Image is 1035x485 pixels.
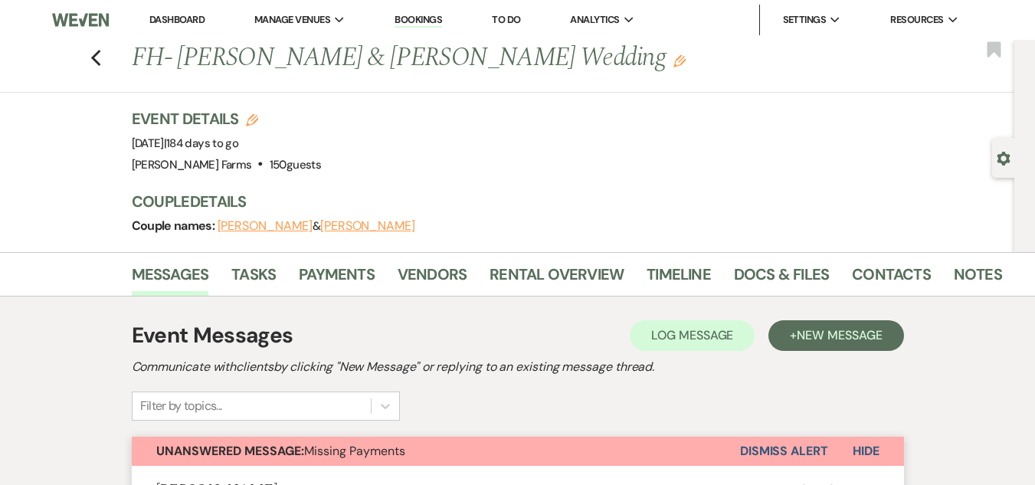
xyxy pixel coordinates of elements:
[231,262,276,296] a: Tasks
[52,4,110,36] img: Weven Logo
[740,437,828,466] button: Dismiss Alert
[132,218,218,234] span: Couple names:
[299,262,375,296] a: Payments
[828,437,904,466] button: Hide
[734,262,829,296] a: Docs & Files
[156,443,405,459] span: Missing Payments
[254,12,330,28] span: Manage Venues
[132,262,209,296] a: Messages
[132,437,740,466] button: Unanswered Message:Missing Payments
[132,157,252,172] span: [PERSON_NAME] Farms
[647,262,711,296] a: Timeline
[890,12,943,28] span: Resources
[852,262,931,296] a: Contacts
[673,54,686,67] button: Edit
[783,12,827,28] span: Settings
[132,191,990,212] h3: Couple Details
[132,358,904,376] h2: Communicate with clients by clicking "New Message" or replying to an existing message thread.
[651,327,733,343] span: Log Message
[570,12,619,28] span: Analytics
[132,108,321,129] h3: Event Details
[164,136,238,151] span: |
[954,262,1002,296] a: Notes
[218,218,415,234] span: &
[132,320,293,352] h1: Event Messages
[768,320,903,351] button: +New Message
[140,397,222,415] div: Filter by topics...
[132,136,239,151] span: [DATE]
[156,443,304,459] strong: Unanswered Message:
[320,220,415,232] button: [PERSON_NAME]
[218,220,313,232] button: [PERSON_NAME]
[630,320,755,351] button: Log Message
[149,13,205,26] a: Dashboard
[997,150,1010,165] button: Open lead details
[492,13,520,26] a: To Do
[490,262,624,296] a: Rental Overview
[270,157,321,172] span: 150 guests
[398,262,467,296] a: Vendors
[132,40,818,77] h1: FH- [PERSON_NAME] & [PERSON_NAME] Wedding
[395,13,442,28] a: Bookings
[797,327,882,343] span: New Message
[853,443,879,459] span: Hide
[166,136,238,151] span: 184 days to go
